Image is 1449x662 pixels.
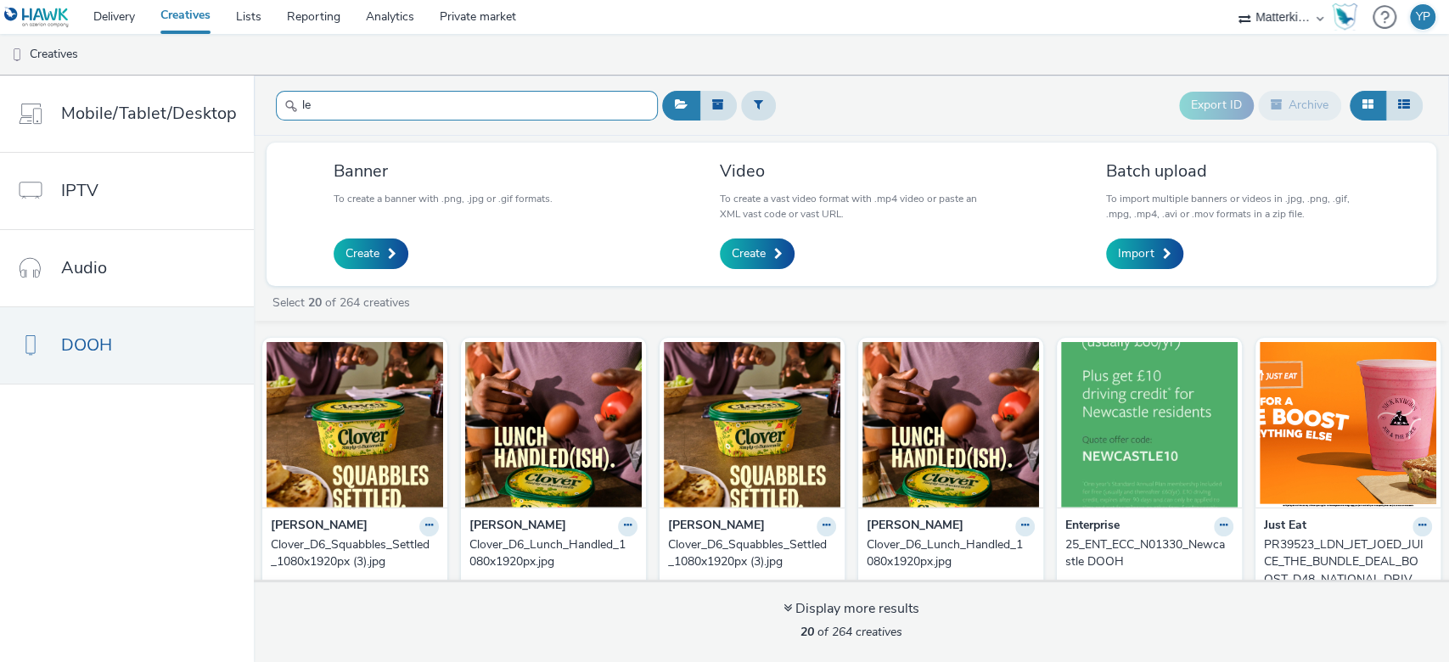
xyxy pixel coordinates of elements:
span: IPTV [61,178,98,203]
div: YP [1416,4,1430,30]
strong: 20 [308,295,322,311]
button: Grid [1350,91,1386,120]
img: PR39523_LDN_JET_JOED_JUICE_THE_BUNDLE_DEAL_BOOST_D48_NATIONAL DRIVE_612X306PX visual [1260,342,1436,508]
a: PR39523_LDN_JET_JOED_JUICE_THE_BUNDLE_DEAL_BOOST_D48_NATIONAL DRIVE_612X306PX [1264,536,1432,588]
img: dooh [8,47,25,64]
button: Export ID [1179,92,1254,119]
a: Create [334,238,408,269]
div: Clover_D6_Lunch_Handled_1080x1920px.jpg [469,536,631,571]
a: 25_ENT_ECC_N01330_Newcastle DOOH [1065,536,1233,571]
img: Clover_D6_Squabbles_Settled_1080x1920px (3).jpg visual [664,342,840,508]
img: 25_ENT_ECC_N01330_Newcastle DOOH visual [1061,342,1238,508]
img: undefined Logo [4,7,70,28]
strong: [PERSON_NAME] [469,517,566,536]
div: Display more results [783,599,919,619]
a: Clover_D6_Squabbles_Settled_1080x1920px (3).jpg [668,536,836,571]
input: Search... [276,91,658,121]
strong: [PERSON_NAME] [867,517,963,536]
span: Import [1118,245,1154,262]
h3: Video [720,160,983,182]
a: Hawk Academy [1332,3,1364,31]
span: DOOH [61,333,112,357]
img: Clover_D6_Lunch_Handled_1080x1920px.jpg visual [465,342,642,508]
a: Clover_D6_Lunch_Handled_1080x1920px.jpg [469,536,637,571]
img: Clover_D6_Squabbles_Settled_1080x1920px (3).jpg visual [267,342,443,508]
p: To create a vast video format with .mp4 video or paste an XML vast code or vast URL. [720,191,983,222]
strong: Enterprise [1065,517,1120,536]
img: Hawk Academy [1332,3,1357,31]
span: Audio [61,255,107,280]
p: To create a banner with .png, .jpg or .gif formats. [334,191,553,206]
a: Import [1106,238,1183,269]
div: 25_ENT_ECC_N01330_Newcastle DOOH [1065,536,1227,571]
button: Table [1385,91,1423,120]
strong: [PERSON_NAME] [271,517,368,536]
h3: Batch upload [1106,160,1369,182]
span: Create [345,245,379,262]
h3: Banner [334,160,553,182]
button: Archive [1258,91,1341,120]
a: Select of 264 creatives [271,295,417,311]
a: Clover_D6_Squabbles_Settled_1080x1920px (3).jpg [271,536,439,571]
img: Clover_D6_Lunch_Handled_1080x1920px.jpg visual [862,342,1039,508]
strong: Just Eat [1264,517,1306,536]
div: Clover_D6_Squabbles_Settled_1080x1920px (3).jpg [271,536,432,571]
span: Mobile/Tablet/Desktop [61,101,237,126]
span: Create [732,245,766,262]
div: Clover_D6_Lunch_Handled_1080x1920px.jpg [867,536,1028,571]
strong: 20 [800,624,814,640]
a: Create [720,238,795,269]
p: To import multiple banners or videos in .jpg, .png, .gif, .mpg, .mp4, .avi or .mov formats in a z... [1106,191,1369,222]
a: Clover_D6_Lunch_Handled_1080x1920px.jpg [867,536,1035,571]
div: PR39523_LDN_JET_JOED_JUICE_THE_BUNDLE_DEAL_BOOST_D48_NATIONAL DRIVE_612X306PX [1264,536,1425,588]
div: Clover_D6_Squabbles_Settled_1080x1920px (3).jpg [668,536,829,571]
strong: [PERSON_NAME] [668,517,765,536]
span: of 264 creatives [800,624,902,640]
